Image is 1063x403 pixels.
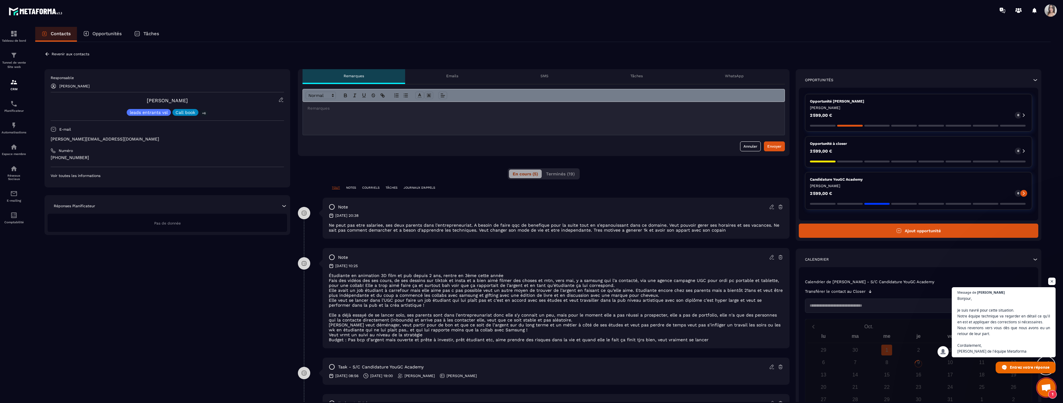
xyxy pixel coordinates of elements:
img: formation [10,78,18,86]
span: [PERSON_NAME] [977,291,1005,294]
p: [PERSON_NAME] [59,84,90,88]
p: Tunnel de vente Site web [2,61,26,69]
p: Voir toutes les informations [51,173,284,178]
p: Fais des vidéos des ses cours, de ses dessins sur tiktok et insta et a bien aimé filmer des chose... [329,278,783,288]
p: [PERSON_NAME] veut déménager, veut partir pour de bon et que ce soit de l’argent sur du long term... [329,322,783,332]
p: 0 [1017,149,1019,153]
p: Call book [176,110,195,115]
img: accountant [10,212,18,219]
p: Veut vrmt un suivi au niveau de la stratégie [329,332,783,337]
p: JOURNAUX D'APPELS [404,186,435,190]
p: Emails [446,73,458,78]
a: formationformationCRM [2,74,26,95]
p: WhatsApp [725,73,744,78]
p: +6 [200,110,208,116]
img: automations [10,122,18,129]
p: Tâches [630,73,643,78]
a: Tâches [128,27,165,42]
button: Ajout opportunité [799,224,1038,238]
p: Étudiante en animation 3D film et pub depuis 2 ans, rentre en 3ème cette année [329,273,783,278]
input: Search for option [807,303,1023,309]
p: Réponses Planificateur [54,204,95,208]
p: [PERSON_NAME] [810,105,1027,110]
p: Responsable [51,75,284,80]
p: note [338,204,348,210]
a: formationformationTableau de bord [2,25,26,47]
p: Transférer le contact au Closer [805,289,866,294]
p: Réseaux Sociaux [2,174,26,181]
button: Annuler [740,141,761,151]
p: Calendrier [805,257,829,262]
div: Ouvrir le chat [1037,378,1056,397]
p: Opportunités [92,31,122,36]
p: Elle veut se lancer dans l'UGC pour faire un job étudiant qui lui plaît pas et c’est en accord av... [329,298,783,308]
a: social-networksocial-networkRéseaux Sociaux [2,160,26,185]
p: SMS [540,73,548,78]
p: Comptabilité [2,220,26,224]
span: 1 [1048,390,1057,399]
span: Terminés (19) [546,171,575,176]
img: formation [10,52,18,59]
img: logo [9,6,64,17]
p: 2 599,00 € [810,149,832,153]
p: Elle avait un job étudiant à carrefour mais elle aime pas c pas possible veut un autre moyen de t... [329,288,783,298]
p: task - S/C Candidature YouGC Academy [338,364,424,370]
img: social-network [10,165,18,172]
button: En cours (5) [509,170,542,178]
span: Bonjour, Je suis navré pour cette situation. Notre équipe technique va regarder en détail ce qu'i... [957,296,1050,354]
p: [DATE] 20:38 [335,213,358,218]
p: Planificateur [2,109,26,112]
div: Search for option [805,299,1032,313]
p: [PERSON_NAME][EMAIL_ADDRESS][DOMAIN_NAME] [51,136,284,142]
p: Calendrier de [PERSON_NAME] - S/C Candidature YouGC Academy [805,279,1032,284]
p: Opportunité à closer [810,141,1027,146]
a: formationformationTunnel de vente Site web [2,47,26,74]
p: Remarques [344,73,364,78]
p: [DATE] 19:00 [370,373,393,378]
p: COURRIELS [362,186,379,190]
p: E-mail [59,127,71,132]
p: note [338,254,348,260]
img: email [10,190,18,197]
span: Pas de donnée [154,221,181,225]
a: accountantaccountantComptabilité [2,207,26,229]
a: automationsautomationsEspace membre [2,139,26,160]
p: [DATE] 10:25 [335,263,358,268]
p: TOUT [332,186,340,190]
p: CRM [2,87,26,91]
a: [PERSON_NAME] [147,98,188,103]
p: [DATE] 08:56 [335,373,358,378]
p: leads entrants vsl [130,110,168,115]
p: [PERSON_NAME] [447,373,477,378]
p: Candidature YouGC Academy [810,177,1027,182]
p: Elle a déjà essayé de se lancer solo, ses parents sont dans l'entrepreunariat donc elle s'y conna... [329,313,783,322]
p: 2 599,00 € [810,191,832,195]
span: Message de [957,291,976,294]
img: automations [10,143,18,151]
button: Terminés (19) [542,170,578,178]
img: scheduler [10,100,18,107]
img: formation [10,30,18,37]
a: schedulerschedulerPlanificateur [2,95,26,117]
p: Espace membre [2,152,26,156]
p: 0 [1017,113,1019,117]
p: Opportunité [PERSON_NAME] [810,99,1027,104]
p: Tâches [143,31,159,36]
a: Opportunités [77,27,128,42]
p: NOTES [346,186,356,190]
p: Automatisations [2,131,26,134]
p: 2 599,00 € [810,113,832,117]
p: Opportunités [805,78,833,82]
p: Numéro [59,148,73,153]
a: Contacts [35,27,77,42]
p: Budget : Pas bcp d’argent mais ouverte et prête à investir, prêt étudiant etc, aime prendre des r... [329,337,783,342]
button: Envoyer [764,141,785,151]
span: Entrez votre réponse [1010,362,1049,373]
p: 0 [1017,191,1019,195]
p: TÂCHES [386,186,397,190]
div: Envoyer [767,143,781,149]
p: Revenir aux contacts [52,52,89,56]
p: Tableau de bord [2,39,26,42]
a: emailemailE-mailing [2,185,26,207]
p: [PERSON_NAME] [810,183,1027,188]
